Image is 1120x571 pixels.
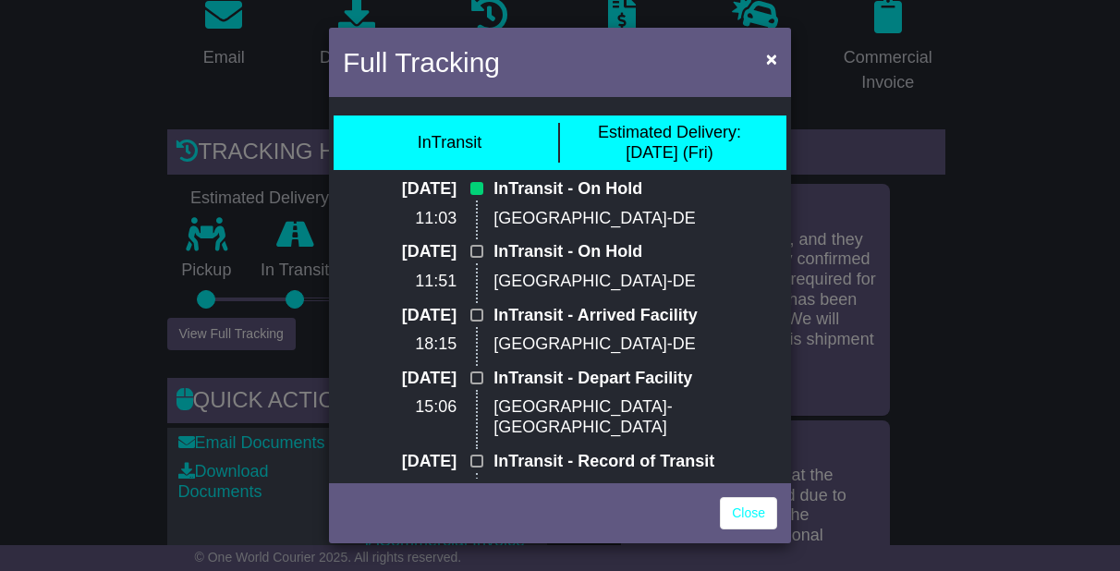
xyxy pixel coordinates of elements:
[343,306,457,326] p: [DATE]
[493,209,777,229] p: [GEOGRAPHIC_DATA]-DE
[343,272,457,292] p: 11:51
[493,452,777,472] p: InTransit - Record of Transit
[493,306,777,326] p: InTransit - Arrived Facility
[598,123,741,163] div: [DATE] (Fri)
[343,452,457,472] p: [DATE]
[343,334,457,355] p: 18:15
[493,272,777,292] p: [GEOGRAPHIC_DATA]-DE
[493,369,777,389] p: InTransit - Depart Facility
[493,242,777,262] p: InTransit - On Hold
[418,133,481,153] div: InTransit
[598,123,741,141] span: Estimated Delivery:
[343,42,500,83] h4: Full Tracking
[493,334,777,355] p: [GEOGRAPHIC_DATA]-DE
[757,40,786,78] button: Close
[493,179,777,200] p: InTransit - On Hold
[493,397,777,437] p: [GEOGRAPHIC_DATA]-[GEOGRAPHIC_DATA]
[720,497,777,529] a: Close
[343,369,457,389] p: [DATE]
[343,209,457,229] p: 11:03
[766,48,777,69] span: ×
[343,397,457,418] p: 15:06
[343,242,457,262] p: [DATE]
[343,179,457,200] p: [DATE]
